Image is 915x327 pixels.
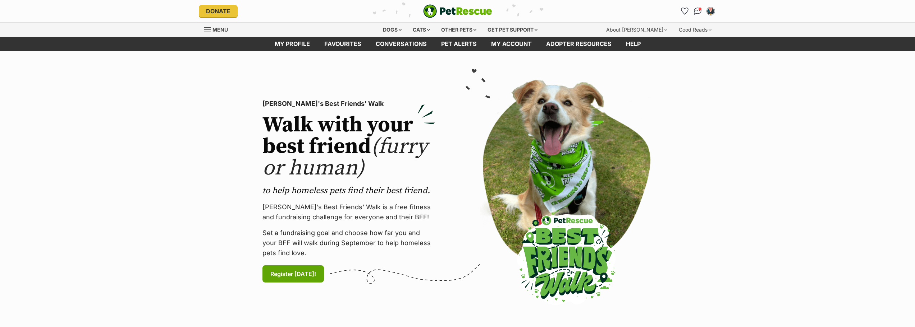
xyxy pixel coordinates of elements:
[267,37,317,51] a: My profile
[262,185,435,196] p: to help homeless pets find their best friend.
[679,5,691,17] a: Favourites
[204,23,233,36] a: Menu
[484,37,539,51] a: My account
[674,23,717,37] div: Good Reads
[262,202,435,222] p: [PERSON_NAME]’s Best Friends' Walk is a free fitness and fundraising challenge for everyone and t...
[408,23,435,37] div: Cats
[619,37,648,51] a: Help
[262,265,324,282] a: Register [DATE]!
[199,5,238,17] a: Donate
[436,23,481,37] div: Other pets
[262,115,435,179] h2: Walk with your best friend
[707,8,714,15] img: Aurora Stone profile pic
[378,23,407,37] div: Dogs
[434,37,484,51] a: Pet alerts
[212,27,228,33] span: Menu
[369,37,434,51] a: conversations
[692,5,704,17] a: Conversations
[694,8,701,15] img: chat-41dd97257d64d25036548639549fe6c8038ab92f7586957e7f3b1b290dea8141.svg
[423,4,492,18] img: logo-e224e6f780fb5917bec1dbf3a21bbac754714ae5b6737aabdf751b685950b380.svg
[482,23,543,37] div: Get pet support
[601,23,672,37] div: About [PERSON_NAME]
[262,99,435,109] p: [PERSON_NAME]'s Best Friends' Walk
[317,37,369,51] a: Favourites
[539,37,619,51] a: Adopter resources
[705,5,717,17] button: My account
[270,270,316,278] span: Register [DATE]!
[423,4,492,18] a: PetRescue
[262,228,435,258] p: Set a fundraising goal and choose how far you and your BFF will walk during September to help hom...
[679,5,717,17] ul: Account quick links
[262,133,427,182] span: (furry or human)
